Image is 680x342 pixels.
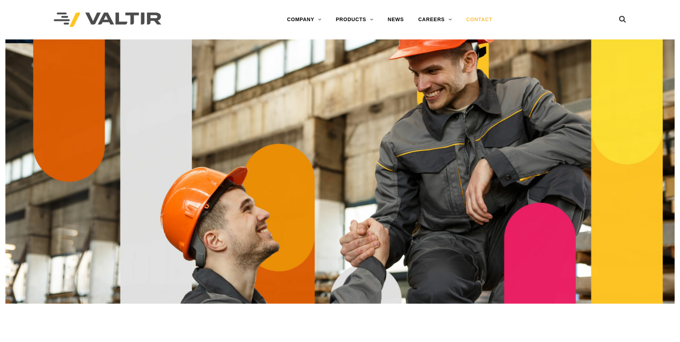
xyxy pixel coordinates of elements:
[54,13,161,27] img: Valtir
[459,13,500,27] a: CONTACT
[280,13,329,27] a: COMPANY
[381,13,411,27] a: NEWS
[329,13,381,27] a: PRODUCTS
[411,13,459,27] a: CAREERS
[5,39,675,304] img: Contact_1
